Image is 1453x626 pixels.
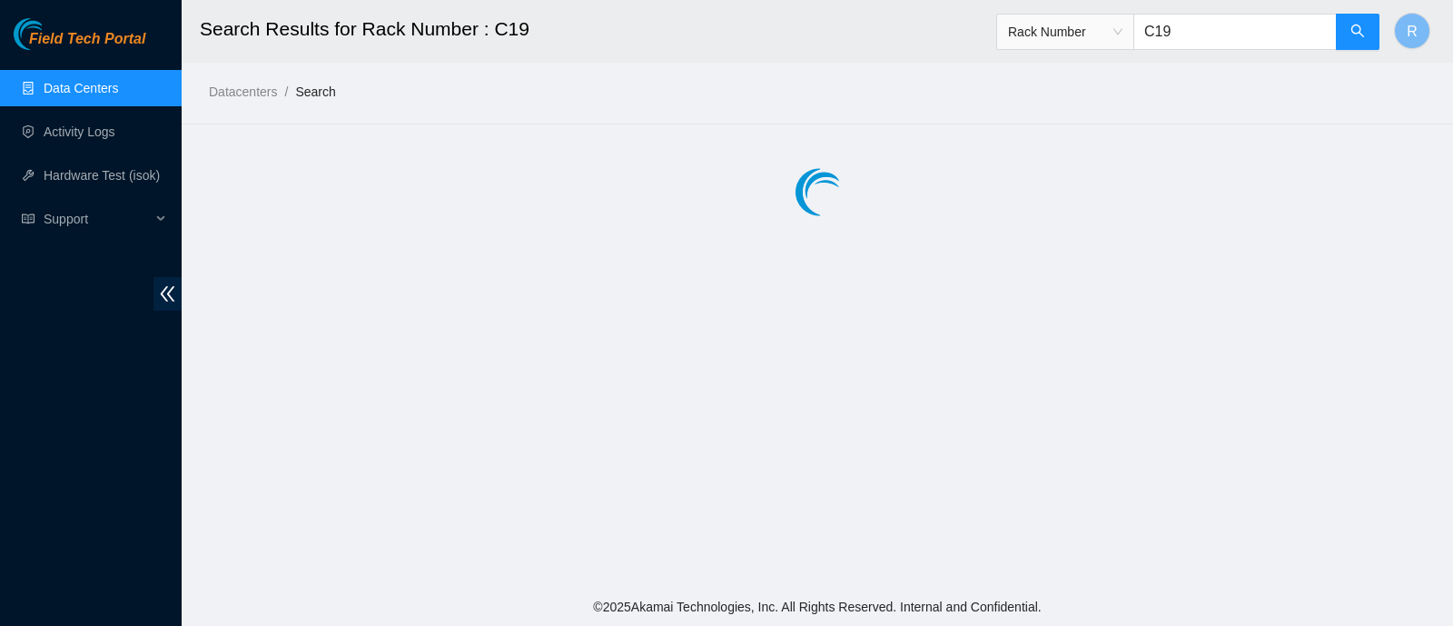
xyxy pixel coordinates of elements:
[14,33,145,56] a: Akamai TechnologiesField Tech Portal
[209,84,277,99] a: Datacenters
[44,124,115,139] a: Activity Logs
[44,81,118,95] a: Data Centers
[14,18,92,50] img: Akamai Technologies
[1008,18,1122,45] span: Rack Number
[1133,14,1337,50] input: Enter text here...
[1394,13,1430,49] button: R
[1407,20,1418,43] span: R
[284,84,288,99] span: /
[44,168,160,183] a: Hardware Test (isok)
[22,213,35,225] span: read
[182,588,1453,626] footer: © 2025 Akamai Technologies, Inc. All Rights Reserved. Internal and Confidential.
[1350,24,1365,41] span: search
[29,31,145,48] span: Field Tech Portal
[295,84,335,99] a: Search
[153,277,182,311] span: double-left
[44,201,151,237] span: Support
[1336,14,1379,50] button: search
